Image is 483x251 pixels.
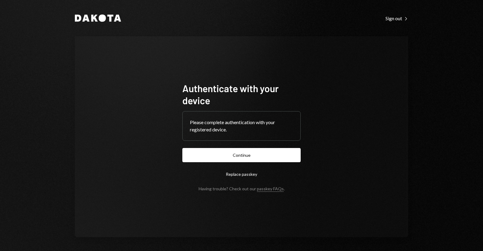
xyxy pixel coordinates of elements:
[190,119,293,133] div: Please complete authentication with your registered device.
[182,167,301,181] button: Replace passkey
[257,186,284,192] a: passkey FAQs
[182,82,301,106] h1: Authenticate with your device
[182,148,301,162] button: Continue
[385,15,408,21] a: Sign out
[199,186,285,191] div: Having trouble? Check out our .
